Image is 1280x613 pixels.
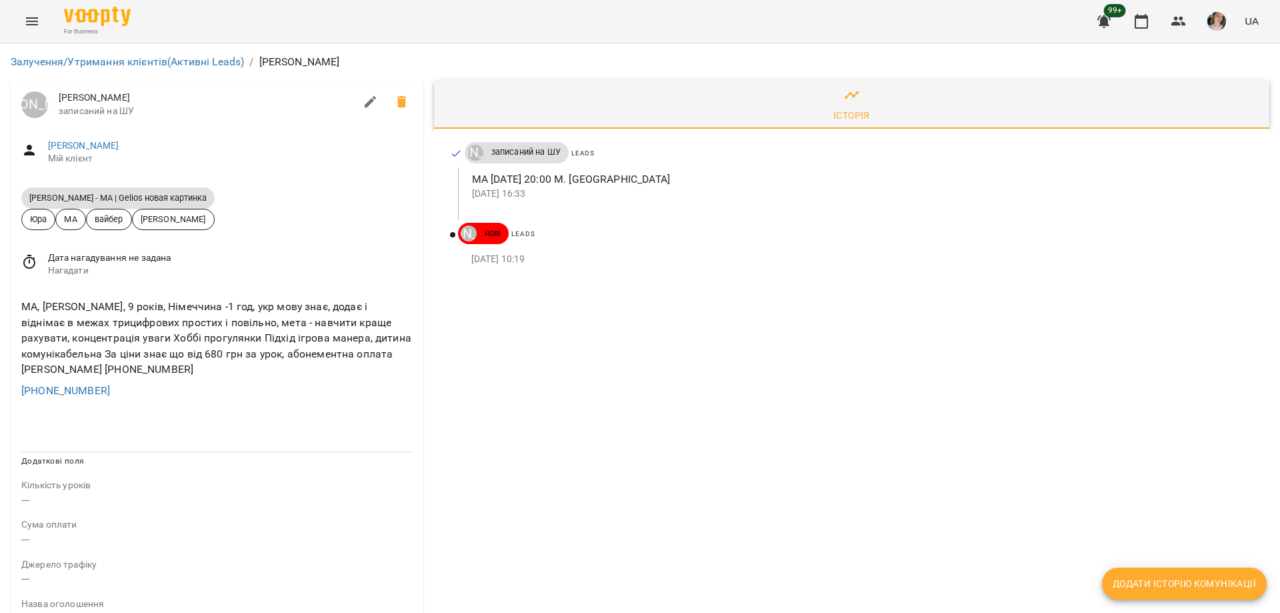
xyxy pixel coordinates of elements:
div: МА, [PERSON_NAME], 9 років, Німеччина -1 год, укр мову знає, додає і віднімає в межах трицифрових... [19,296,415,380]
span: Leads [571,149,595,157]
li: / [249,54,253,70]
button: Додати історію комунікації [1102,568,1267,600]
span: записаний на ШУ [59,105,355,118]
div: Паламарчук Ольга Миколаївна [461,225,477,241]
p: field-description [21,518,413,532]
span: [PERSON_NAME] [59,91,355,105]
span: Дата нагадування не задана [48,251,413,265]
a: [PHONE_NUMBER] [21,384,110,397]
span: UA [1245,14,1259,28]
p: [DATE] 16:33 [472,187,1248,201]
nav: breadcrumb [11,54,1269,70]
p: field-description [21,598,413,611]
span: вайбер [87,213,131,225]
span: Нагадати [48,264,413,277]
p: --- [21,571,413,587]
span: нові [477,227,509,239]
p: [DATE] 10:19 [471,253,1248,266]
p: field-description [21,558,413,572]
a: [PERSON_NAME] [465,145,483,161]
p: МА [DATE] 20:00 М. [GEOGRAPHIC_DATA] [472,171,1248,187]
span: [PERSON_NAME] - МА | Gelios новая картинка [21,192,215,203]
div: Історія [833,107,870,123]
a: [PERSON_NAME] [21,91,48,118]
span: For Business [64,27,131,36]
span: записаний на ШУ [483,146,569,158]
span: [PERSON_NAME] [133,213,214,225]
span: Мій клієнт [48,152,413,165]
a: [PERSON_NAME] [48,140,119,151]
button: Menu [16,5,48,37]
p: field-description [21,479,413,492]
span: Додати історію комунікації [1113,576,1256,592]
span: МА [56,213,85,225]
p: --- [21,532,413,548]
img: Voopty Logo [64,7,131,26]
p: --- [21,492,413,508]
span: Leads [511,230,535,237]
button: UA [1239,9,1264,33]
div: Юрій Тимочко [21,91,48,118]
span: 99+ [1104,4,1126,17]
a: Залучення/Утримання клієнтів(Активні Leads) [11,55,244,68]
span: Юра [22,213,55,225]
img: 6afb9eb6cc617cb6866001ac461bd93f.JPG [1207,12,1226,31]
p: [PERSON_NAME] [259,54,340,70]
a: [PERSON_NAME] [458,225,477,241]
div: Юрій Тимочко [467,145,483,161]
span: Додаткові поля [21,456,84,466]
